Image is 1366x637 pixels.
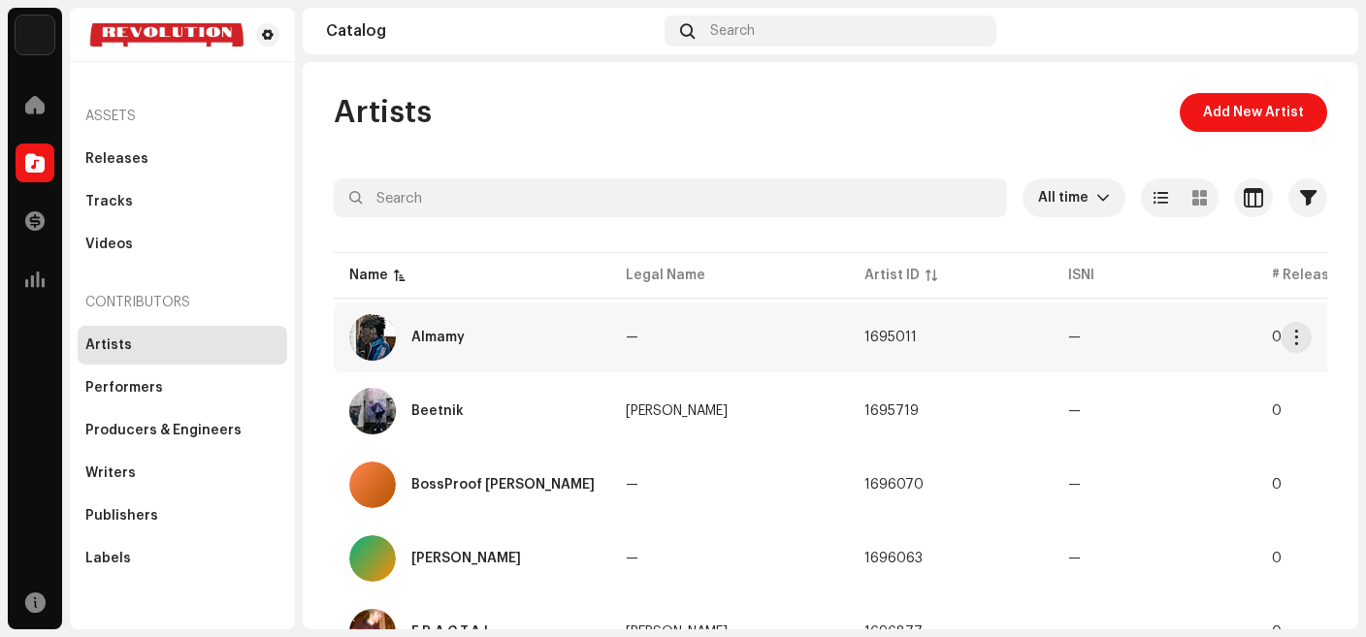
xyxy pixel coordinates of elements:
div: dropdown trigger [1096,178,1110,217]
div: Catalog [326,23,657,39]
re-m-nav-item: Videos [78,225,287,264]
span: Add New Artist [1203,93,1304,132]
img: 3571aea0-56ff-40e5-8ad7-0e23d338a907 [349,388,396,434]
re-m-nav-item: Producers & Engineers [78,411,287,450]
span: — [1068,478,1081,492]
img: 004c5086-4ed7-4fab-8714-fc76564f1d17 [349,314,396,361]
span: All time [1038,178,1096,217]
span: — [1068,404,1081,418]
span: — [626,331,638,344]
re-m-nav-item: Artists [78,326,287,365]
span: 0 [1272,478,1282,492]
div: Name [349,266,388,285]
img: 520573b7-cc71-4f47-bf02-adc70bbdc9fb [85,23,248,47]
span: 1695719 [864,404,919,418]
div: Releases [85,151,148,167]
span: — [626,552,638,565]
div: Almamy [411,331,465,344]
img: ae092520-180b-4f7c-b02d-a8b0c132bb58 [1304,16,1335,47]
span: Artists [334,93,432,132]
div: Artist ID [864,266,920,285]
div: Tracks [85,194,133,209]
re-m-nav-item: Publishers [78,496,287,535]
img: acab2465-393a-471f-9647-fa4d43662784 [16,16,54,54]
re-a-nav-header: Assets [78,93,287,140]
div: Labels [85,551,131,566]
div: Artists [85,337,132,353]
div: Videos [85,237,133,252]
div: Producers & Engineers [85,423,242,438]
span: — [626,478,638,492]
button: Add New Artist [1180,93,1327,132]
span: 1696070 [864,478,924,492]
div: Writers [85,465,136,481]
re-m-nav-item: Writers [78,454,287,493]
input: Search [334,178,1007,217]
re-m-nav-item: Labels [78,539,287,578]
div: Publishers [85,508,158,524]
div: Chris Aprel [411,552,521,565]
span: Search [710,23,755,39]
re-m-nav-item: Releases [78,140,287,178]
re-m-nav-item: Tracks [78,182,287,221]
span: 1695011 [864,331,917,344]
span: 0 [1272,331,1282,344]
span: 0 [1272,552,1282,565]
span: — [1068,552,1081,565]
div: BossProof Ray Brown [411,478,595,492]
re-a-nav-header: Contributors [78,279,287,326]
span: — [1068,331,1081,344]
div: Performers [85,380,163,396]
re-m-nav-item: Performers [78,368,287,407]
span: Nicholas Low [626,404,728,418]
span: 1696063 [864,552,923,565]
div: Beetnik [411,404,464,418]
span: 0 [1272,404,1282,418]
